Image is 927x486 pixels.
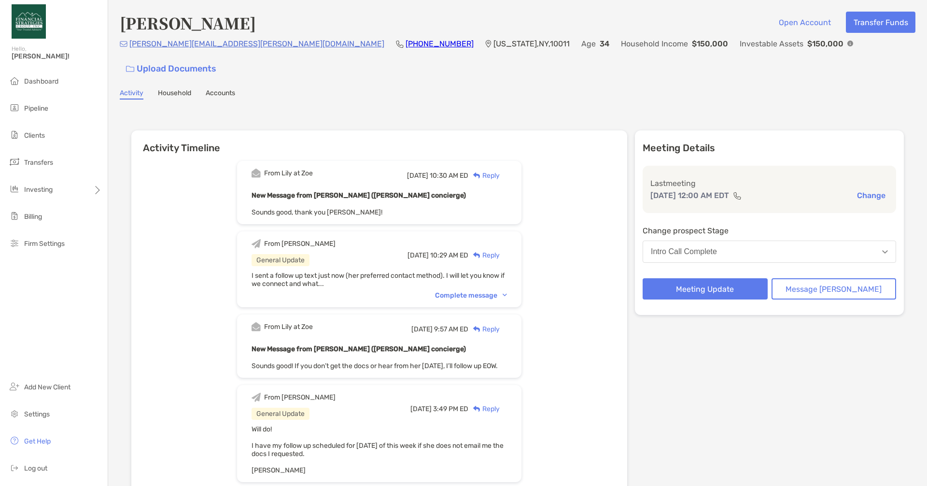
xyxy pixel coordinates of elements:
[854,190,888,200] button: Change
[24,464,47,472] span: Log out
[433,405,468,413] span: 3:49 PM ED
[396,40,404,48] img: Phone Icon
[581,38,596,50] p: Age
[9,183,20,195] img: investing icon
[846,12,915,33] button: Transfer Funds
[807,38,843,50] p: $150,000
[733,192,742,200] img: communication type
[485,40,492,48] img: Location Icon
[473,172,480,179] img: Reply icon
[252,239,261,248] img: Event icon
[252,362,498,370] span: Sounds good! If you don’t get the docs or hear from her [DATE], I’ll follow up EOW.
[692,38,728,50] p: $150,000
[24,240,65,248] span: Firm Settings
[24,131,45,140] span: Clients
[643,225,896,237] p: Change prospect Stage
[407,172,428,180] span: [DATE]
[772,278,897,300] button: Message [PERSON_NAME]
[264,240,336,248] div: From [PERSON_NAME]
[435,291,507,300] div: Complete message
[131,130,627,154] h6: Activity Timeline
[9,381,20,392] img: add_new_client icon
[9,75,20,86] img: dashboard icon
[12,4,46,39] img: Zoe Logo
[252,208,382,216] span: Sounds good, thank you [PERSON_NAME]!
[120,41,127,47] img: Email Icon
[643,278,768,300] button: Meeting Update
[252,272,505,288] span: I sent a follow up text just now (her preferred contact method). I will let you know if we connec...
[411,325,433,333] span: [DATE]
[468,404,500,414] div: Reply
[473,252,480,258] img: Reply icon
[882,250,888,254] img: Open dropdown arrow
[24,437,51,445] span: Get Help
[264,393,336,401] div: From [PERSON_NAME]
[9,237,20,249] img: firm-settings icon
[847,41,853,46] img: Info Icon
[24,104,48,113] span: Pipeline
[410,405,432,413] span: [DATE]
[643,241,896,263] button: Intro Call Complete
[252,191,466,200] b: New Message from [PERSON_NAME] ([PERSON_NAME] concierge)
[9,408,20,419] img: settings icon
[24,213,42,221] span: Billing
[24,410,50,418] span: Settings
[493,38,570,50] p: [US_STATE] , NY , 10011
[650,177,888,189] p: Last meeting
[264,169,313,177] div: From Lily at Zoe
[264,323,313,331] div: From Lily at Zoe
[468,324,500,334] div: Reply
[650,189,729,201] p: [DATE] 12:00 AM EDT
[252,322,261,331] img: Event icon
[473,406,480,412] img: Reply icon
[252,345,466,353] b: New Message from [PERSON_NAME] ([PERSON_NAME] concierge)
[9,102,20,114] img: pipeline icon
[24,186,53,194] span: Investing
[503,294,507,297] img: Chevron icon
[120,58,223,79] a: Upload Documents
[252,254,309,266] div: General Update
[252,393,261,402] img: Event icon
[12,52,102,60] span: [PERSON_NAME]!
[430,172,468,180] span: 10:30 AM ED
[158,89,191,100] a: Household
[771,12,838,33] button: Open Account
[120,12,256,34] h4: [PERSON_NAME]
[206,89,235,100] a: Accounts
[252,169,261,178] img: Event icon
[406,39,474,48] a: [PHONE_NUMBER]
[9,462,20,473] img: logout icon
[621,38,688,50] p: Household Income
[740,38,803,50] p: Investable Assets
[9,210,20,222] img: billing icon
[120,89,143,100] a: Activity
[651,247,717,256] div: Intro Call Complete
[473,326,480,332] img: Reply icon
[129,38,384,50] p: [PERSON_NAME][EMAIL_ADDRESS][PERSON_NAME][DOMAIN_NAME]
[24,77,58,86] span: Dashboard
[252,425,504,474] span: Will do! I have my follow up scheduled for [DATE] of this week if she does not email me the docs ...
[9,129,20,141] img: clients icon
[9,435,20,446] img: get-help icon
[24,383,70,391] span: Add New Client
[407,251,429,259] span: [DATE]
[126,66,134,72] img: button icon
[600,38,609,50] p: 34
[9,156,20,168] img: transfers icon
[434,325,468,333] span: 9:57 AM ED
[252,408,309,420] div: General Update
[24,158,53,167] span: Transfers
[643,142,896,154] p: Meeting Details
[430,251,468,259] span: 10:29 AM ED
[468,171,500,181] div: Reply
[468,250,500,260] div: Reply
